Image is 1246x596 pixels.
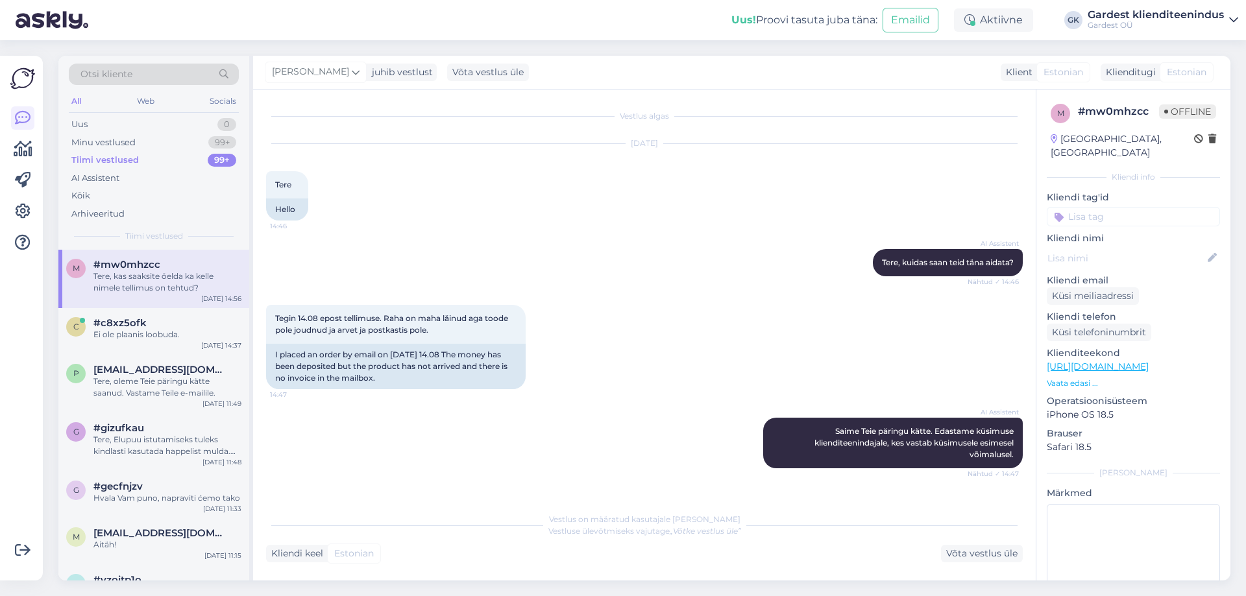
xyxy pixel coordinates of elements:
span: p [73,368,79,378]
div: [DATE] 14:37 [201,340,241,350]
div: Hello [266,198,308,221]
div: [DATE] [266,137,1023,149]
div: Klienditugi [1101,66,1156,79]
span: c [73,322,79,331]
div: Kliendi keel [266,547,323,560]
div: [GEOGRAPHIC_DATA], [GEOGRAPHIC_DATA] [1051,132,1194,160]
div: Socials [207,93,239,110]
span: Estonian [334,547,374,560]
div: Web [134,93,157,110]
div: [PERSON_NAME] [1047,467,1220,479]
i: „Võtke vestlus üle” [670,526,741,536]
div: Uus [71,118,88,131]
span: mariia.panchenko23@gmail.com [93,527,228,539]
p: Operatsioonisüsteem [1047,394,1220,408]
div: Hvala Vam puno, napraviti ćemo tako [93,492,241,504]
p: Klienditeekond [1047,346,1220,360]
div: [DATE] 14:56 [201,294,241,304]
div: Proovi tasuta juba täna: [731,12,877,28]
div: 99+ [208,136,236,149]
div: 99+ [208,154,236,167]
div: Gardest klienditeenindus [1088,10,1224,20]
div: juhib vestlust [367,66,433,79]
span: m [1057,108,1064,118]
div: Vestlus algas [266,110,1023,122]
div: Minu vestlused [71,136,136,149]
span: m [73,263,80,273]
span: Tiimi vestlused [125,230,183,242]
div: [DATE] 11:33 [203,504,241,514]
div: All [69,93,84,110]
span: Nähtud ✓ 14:47 [968,469,1019,479]
div: [DATE] 11:48 [202,457,241,467]
div: Klient [1001,66,1032,79]
div: Kõik [71,189,90,202]
span: Estonian [1167,66,1206,79]
div: Küsi meiliaadressi [1047,287,1139,305]
div: I placed an order by email on [DATE] 14.08 The money has been deposited but the product has not a... [266,344,526,389]
a: [URL][DOMAIN_NAME] [1047,361,1149,372]
span: Vestlus on määratud kasutajale [PERSON_NAME] [549,514,740,524]
span: 14:47 [270,390,319,399]
span: AI Assistent [970,407,1019,417]
b: Uus! [731,14,756,26]
div: [DATE] 11:49 [202,399,241,409]
span: Tere [275,180,291,189]
div: Kliendi info [1047,171,1220,183]
div: Tere, Elupuu istutamiseks tuleks kindlasti kasutada happelist mulda. Kekkilä Okaspuu- ja Rododend... [93,434,241,457]
div: Küsi telefoninumbrit [1047,324,1151,341]
span: 14:46 [270,221,319,231]
span: Tegin 14.08 epost tellimuse. Raha on maha lǎinud aga toode pole joudnud ja arvet ja postkastis pole. [275,313,510,335]
span: #mw0mhzcc [93,259,160,270]
span: g [73,485,79,495]
button: Emailid [883,8,938,32]
div: GK [1064,11,1082,29]
div: AI Assistent [71,172,119,185]
span: m [73,532,80,542]
p: Kliendi nimi [1047,232,1220,245]
div: [DATE] 11:15 [204,551,241,560]
p: Safari 18.5 [1047,440,1220,454]
div: Aktiivne [954,8,1033,32]
span: Estonian [1044,66,1083,79]
p: iPhone OS 18.5 [1047,408,1220,422]
input: Lisa tag [1047,207,1220,226]
span: #c8xz5ofk [93,317,147,329]
span: AI Assistent [970,239,1019,248]
p: Vaata edasi ... [1047,377,1220,389]
div: Ei ole plaanis loobuda. [93,329,241,340]
span: Saime Teie päringu kätte. Edastame küsimuse klienditeenindajale, kes vastab küsimusele esimesel v... [814,426,1016,459]
p: Kliendi tag'id [1047,191,1220,204]
input: Lisa nimi [1047,251,1205,265]
div: Võta vestlus üle [941,545,1023,562]
img: Askly Logo [10,66,35,91]
div: Aitäh! [93,539,241,551]
span: Offline [1159,104,1216,119]
div: Arhiveeritud [71,208,125,221]
span: Nähtud ✓ 14:46 [968,277,1019,287]
div: Tere, oleme Teie päringu kätte saanud. Vastame Teile e-mailile. [93,375,241,399]
p: Kliendi telefon [1047,310,1220,324]
div: # mw0mhzcc [1078,104,1159,119]
span: [PERSON_NAME] [272,65,349,79]
span: #gecfnjzv [93,481,143,492]
a: Gardest klienditeenindusGardest OÜ [1088,10,1238,30]
div: Gardest OÜ [1088,20,1224,30]
span: Tere, kuidas saan teid täna aidata? [882,257,1014,267]
div: Tiimi vestlused [71,154,139,167]
span: Vestluse ülevõtmiseks vajutage [548,526,741,536]
span: palu236@hotmail.com [93,364,228,375]
span: Otsi kliente [80,67,132,81]
span: v [73,578,79,588]
p: Märkmed [1047,486,1220,500]
p: Brauser [1047,427,1220,440]
span: #vzoitp1o [93,574,141,586]
span: #gizufkau [93,422,144,434]
span: g [73,427,79,436]
div: Tere, kas saaksite öelda ka kelle nimele tellimus on tehtud? [93,270,241,294]
div: Võta vestlus üle [447,64,529,81]
p: Kliendi email [1047,274,1220,287]
div: 0 [217,118,236,131]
